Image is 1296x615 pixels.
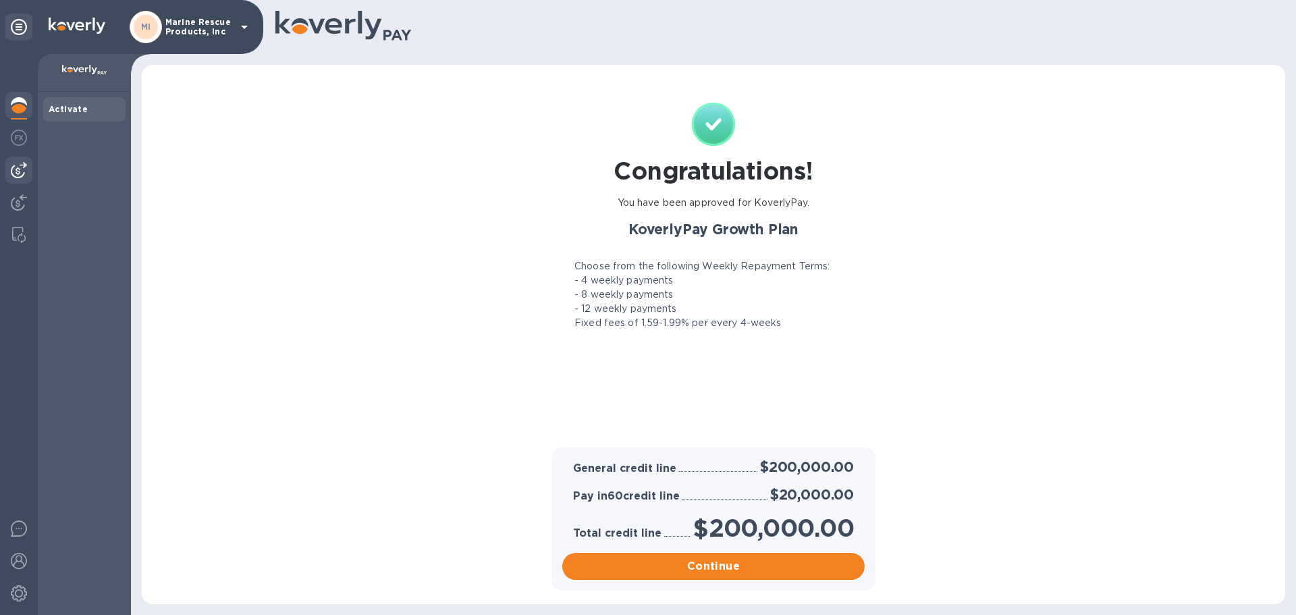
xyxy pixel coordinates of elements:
[770,486,854,503] h2: $20,000.00
[574,288,674,302] p: - 8 weekly payments
[573,558,854,574] span: Continue
[574,302,677,316] p: - 12 weekly payments
[574,316,782,330] p: Fixed fees of 1.59-1.99% per every 4-weeks
[618,196,810,210] p: You have been approved for KoverlyPay.
[11,130,27,146] img: Foreign exchange
[573,527,661,540] h3: Total credit line
[562,553,865,580] button: Continue
[165,18,233,36] p: Marine Rescue Products, Inc
[693,514,854,542] h1: $200,000.00
[574,259,830,273] p: Choose from the following Weekly Repayment Terms:
[614,157,813,185] h1: Congratulations!
[554,221,873,238] h2: KoverlyPay Growth Plan
[5,14,32,41] div: Unpin categories
[49,18,105,34] img: Logo
[574,273,674,288] p: - 4 weekly payments
[573,462,676,475] h3: General credit line
[760,458,854,475] h2: $200,000.00
[573,490,680,503] h3: Pay in 60 credit line
[49,104,88,114] b: Activate
[141,22,151,32] b: MI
